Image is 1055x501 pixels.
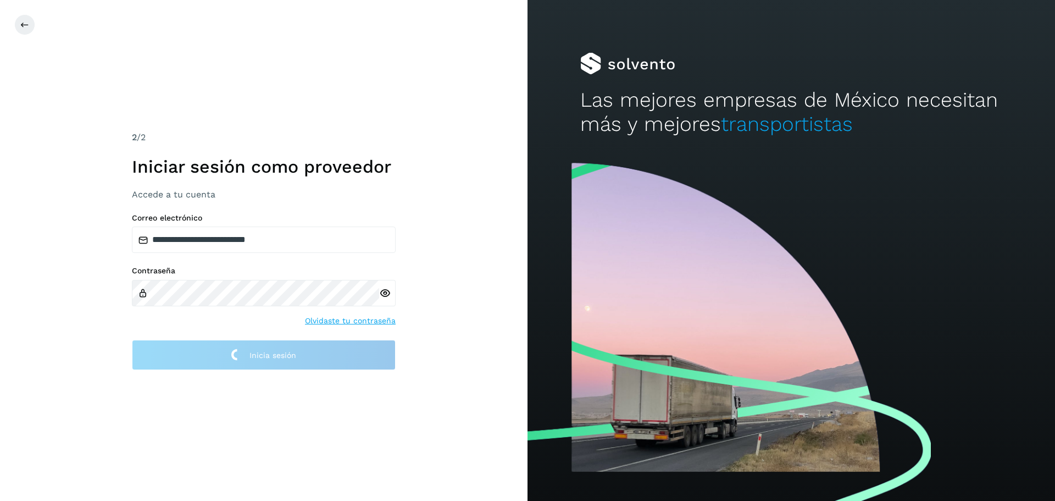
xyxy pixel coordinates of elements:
label: Correo electrónico [132,213,396,223]
label: Contraseña [132,266,396,276]
button: Inicia sesión [132,340,396,370]
h1: Iniciar sesión como proveedor [132,156,396,177]
h2: Las mejores empresas de México necesitan más y mejores [580,88,1002,137]
h3: Accede a tu cuenta [132,189,396,200]
span: transportistas [721,112,853,136]
span: 2 [132,132,137,142]
a: Olvidaste tu contraseña [305,315,396,327]
div: /2 [132,131,396,144]
span: Inicia sesión [249,351,296,359]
